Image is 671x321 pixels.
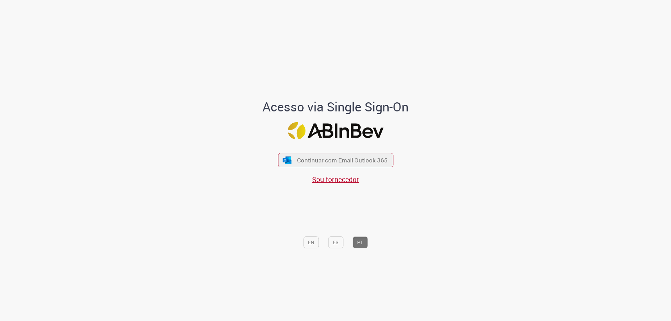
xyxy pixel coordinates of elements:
button: EN [303,236,319,248]
button: PT [353,236,368,248]
button: ES [328,236,343,248]
button: ícone Azure/Microsoft 360 Continuar com Email Outlook 365 [278,153,393,167]
a: Sou fornecedor [312,175,359,184]
img: ícone Azure/Microsoft 360 [282,156,292,164]
img: Logo ABInBev [288,122,383,139]
span: Continuar com Email Outlook 365 [297,156,388,164]
h1: Acesso via Single Sign-On [239,100,433,114]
